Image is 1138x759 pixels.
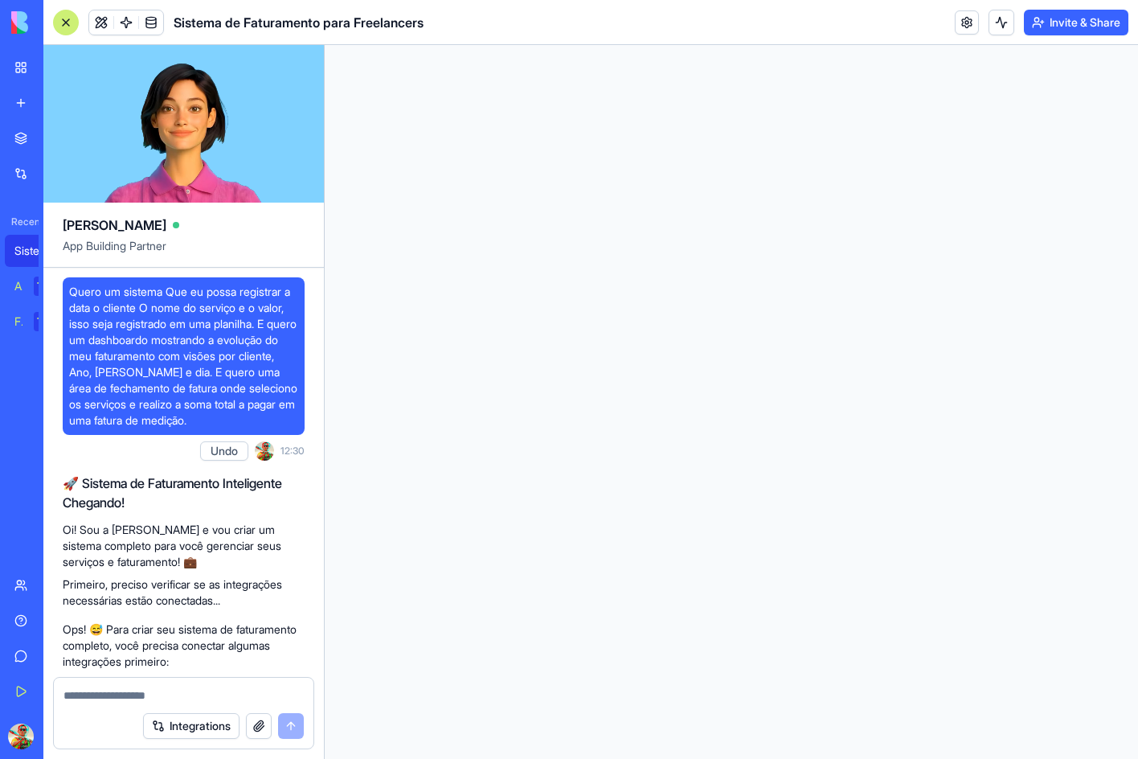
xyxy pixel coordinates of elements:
div: Sistema de Faturamento para Freelancers [14,243,59,259]
span: Recent [5,215,39,228]
p: Ops! 😅 Para criar seu sistema de faturamento completo, você precisa conectar algumas integrações ... [63,622,305,670]
img: ACg8ocIb9EVBQQu06JlCgqTf6EgoUYj4ba_xHiRKThHdoj2dflUFBY4=s96-c [8,724,34,749]
span: Sistema de Faturamento para Freelancers [174,13,424,32]
h2: 🚀 Sistema de Faturamento Inteligente Chegando! [63,474,305,512]
p: Primeiro, preciso verificar se as integrações necessárias estão conectadas... [63,576,305,609]
span: 12:30 [280,445,305,457]
a: Sistema de Faturamento para Freelancers [5,235,69,267]
img: logo [11,11,111,34]
div: Feedback Form [14,314,23,330]
button: Undo [200,441,248,461]
span: [PERSON_NAME] [63,215,166,235]
a: Feedback FormTRY [5,306,69,338]
button: Invite & Share [1024,10,1128,35]
div: TRY [34,277,59,296]
button: Integrations [143,713,239,739]
div: TRY [34,312,59,331]
a: AI Logo GeneratorTRY [5,270,69,302]
span: App Building Partner [63,238,305,267]
p: Oi! Sou a [PERSON_NAME] e vou criar um sistema completo para você gerenciar seus serviços e fatur... [63,522,305,570]
img: ACg8ocIb9EVBQQu06JlCgqTf6EgoUYj4ba_xHiRKThHdoj2dflUFBY4=s96-c [255,441,274,461]
span: Quero um sistema Que eu possa registrar a data o cliente O nome do serviço e o valor, isso seja r... [69,284,298,429]
div: AI Logo Generator [14,278,23,294]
